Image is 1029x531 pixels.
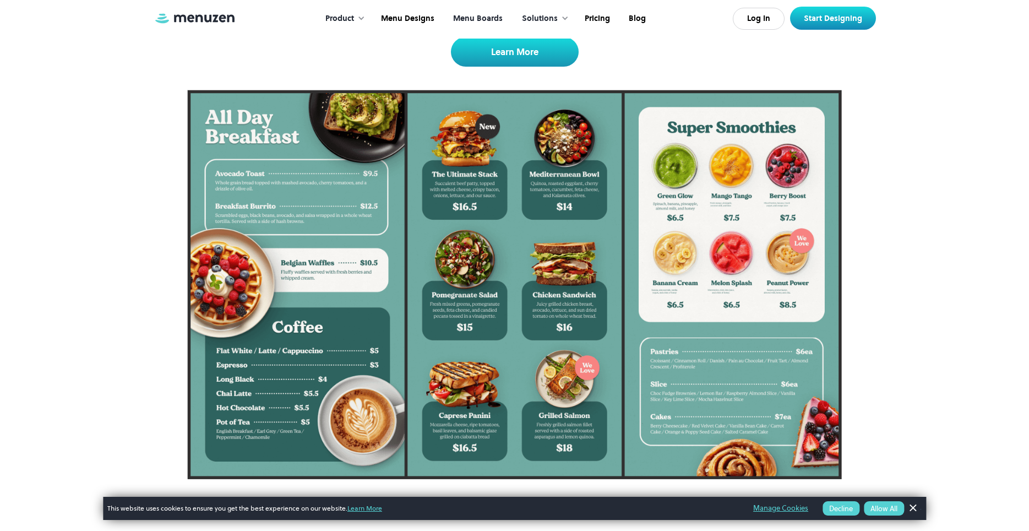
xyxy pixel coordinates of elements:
span: This website uses cookies to ensure you get the best experience on our website. [107,503,738,513]
a: Learn More [347,503,382,513]
div: Product [325,13,354,25]
a: Dismiss Banner [904,500,921,517]
a: Log In [733,8,785,30]
div: Solutions [522,13,558,25]
a: Menu Designs [371,2,443,36]
button: Allow All [864,501,904,516]
a: Start Designing [790,7,876,30]
div: Product [314,2,371,36]
a: Blog [618,2,654,36]
a: Pricing [574,2,618,36]
button: Decline [823,501,859,516]
a: Menu Boards [443,2,511,36]
a: Learn More [451,37,579,67]
a: Manage Cookies [753,502,808,514]
div: Solutions [511,2,574,36]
